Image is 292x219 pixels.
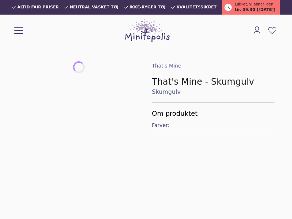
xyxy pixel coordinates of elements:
[17,5,59,9] span: Altid fair priser
[70,5,119,9] span: Neutral vasket tøj
[152,108,274,119] h5: Om produktet
[235,7,275,13] span: tir. 09.30 ([DATE])
[152,76,274,88] h1: That's Mine - Skumgulv
[125,19,170,42] img: Minitopolis logo
[152,63,181,69] a: That's Mine
[152,122,171,129] span: Farver:
[130,5,166,9] span: Ikke-ryger tøj
[176,5,216,9] span: Kvalitetssikret
[235,1,273,7] span: Lukket, vi åbner igen
[152,88,274,96] a: Skumgulv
